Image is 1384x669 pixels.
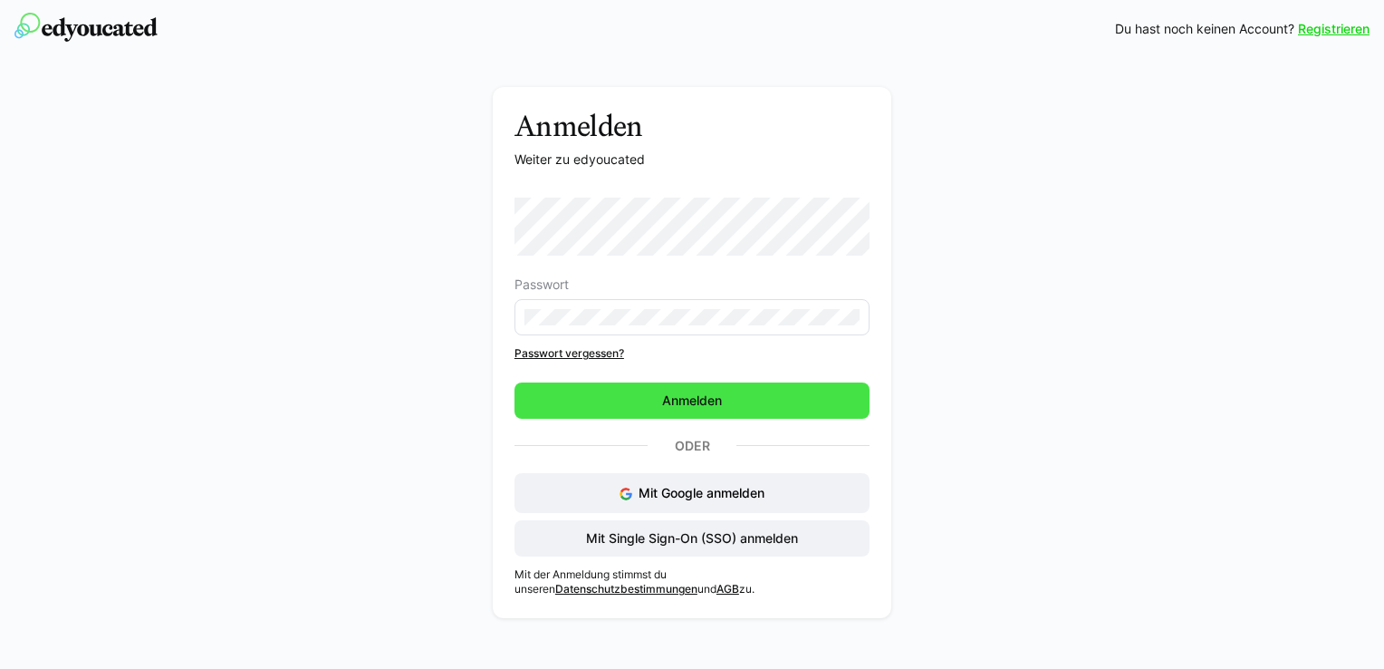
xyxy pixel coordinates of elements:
a: Datenschutzbestimmungen [555,582,697,596]
span: Passwort [514,277,569,292]
img: edyoucated [14,13,158,42]
button: Mit Google anmelden [514,473,870,513]
a: Passwort vergessen? [514,346,870,361]
span: Du hast noch keinen Account? [1115,20,1294,38]
p: Mit der Anmeldung stimmst du unseren und zu. [514,567,870,596]
span: Mit Google anmelden [639,485,764,500]
a: AGB [716,582,739,596]
a: Registrieren [1298,20,1370,38]
span: Mit Single Sign-On (SSO) anmelden [583,529,801,548]
span: Anmelden [659,392,725,410]
p: Weiter zu edyoucated [514,150,870,169]
h3: Anmelden [514,109,870,143]
button: Mit Single Sign-On (SSO) anmelden [514,520,870,557]
p: Oder [648,433,736,459]
button: Anmelden [514,383,870,419]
